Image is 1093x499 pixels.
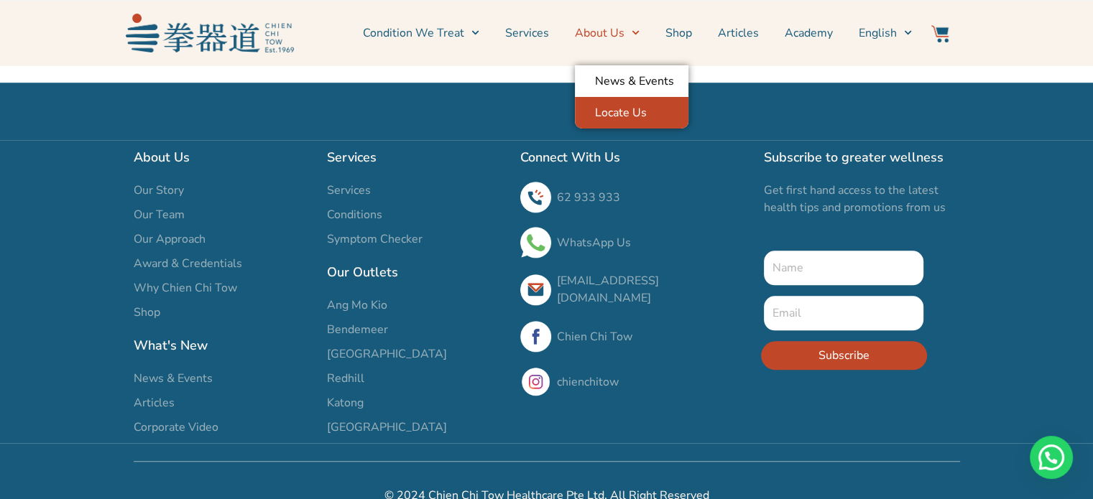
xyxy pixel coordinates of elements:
span: Services [327,182,371,199]
span: Katong [327,394,364,411]
span: Shop [134,304,160,321]
a: WhatsApp Us [557,235,631,251]
a: Our Approach [134,230,313,248]
input: Name [764,251,924,285]
a: Our Team [134,206,313,223]
a: Chien Chi Tow [557,329,632,345]
button: Subscribe [761,341,927,370]
span: Award & Credentials [134,255,242,272]
span: News & Events [134,370,213,387]
a: Academy [785,15,833,51]
a: 62 933 933 [557,190,620,205]
a: Articles [134,394,313,411]
span: Subscribe [818,347,870,364]
a: Switch to English [859,15,912,51]
a: Redhill [327,370,506,387]
a: Services [327,182,506,199]
a: Shop [134,304,313,321]
a: Bendemeer [327,321,506,338]
span: Bendemeer [327,321,388,338]
h2: What's New [134,335,313,355]
a: Corporate Video [134,419,313,436]
span: Ang Mo Kio [327,297,387,314]
a: Katong [327,394,506,411]
a: News & Events [575,65,688,97]
span: Symptom Checker [327,230,423,248]
a: Award & Credentials [134,255,313,272]
h2: About Us [134,147,313,167]
a: [EMAIL_ADDRESS][DOMAIN_NAME] [557,273,659,306]
a: Ang Mo Kio [327,297,506,314]
h2: Services [327,147,506,167]
a: Why Chien Chi Tow [134,279,313,297]
h2: Connect With Us [520,147,750,167]
input: Email [764,296,924,330]
span: Our Approach [134,230,206,248]
a: About Us [575,15,640,51]
a: Shop [665,15,692,51]
div: Need help? WhatsApp contact [1030,436,1073,479]
a: News & Events [134,370,313,387]
a: [GEOGRAPHIC_DATA] [327,345,506,363]
a: Services [505,15,549,51]
img: Website Icon-03 [931,25,949,42]
span: English [859,24,897,42]
span: [GEOGRAPHIC_DATA] [327,345,447,363]
a: Symptom Checker [327,230,506,248]
span: Our Story [134,182,184,199]
a: [GEOGRAPHIC_DATA] [327,419,506,436]
span: Our Team [134,206,185,223]
a: chienchitow [557,374,619,390]
a: Conditions [327,206,506,223]
span: Corporate Video [134,419,218,436]
span: Articles [134,394,175,411]
ul: About Us [575,65,688,129]
span: [GEOGRAPHIC_DATA] [327,419,447,436]
a: Condition We Treat [363,15,479,51]
h2: Our Outlets [327,262,506,282]
a: Articles [718,15,759,51]
nav: Menu [301,15,912,51]
form: New Form [764,251,924,381]
a: Locate Us [575,97,688,129]
a: Our Story [134,182,313,199]
p: Get first hand access to the latest health tips and promotions from us [764,182,960,216]
span: Conditions [327,206,382,223]
h2: Subscribe to greater wellness [764,147,960,167]
span: Why Chien Chi Tow [134,279,237,297]
span: Redhill [327,370,364,387]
